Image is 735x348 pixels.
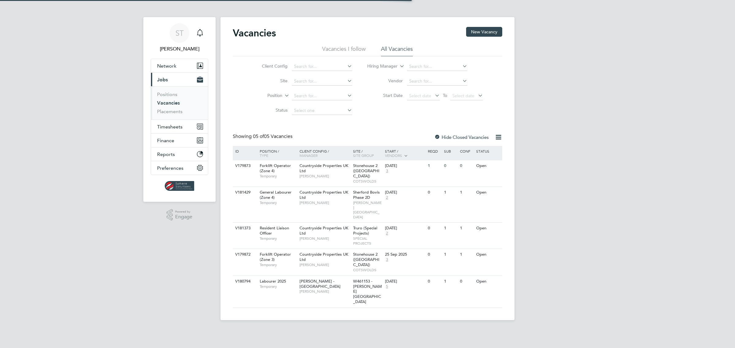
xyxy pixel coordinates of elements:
[175,209,192,214] span: Powered by
[443,276,458,287] div: 1
[260,174,296,179] span: Temporary
[151,134,208,147] button: Finance
[443,223,458,234] div: 1
[151,45,208,53] span: Selin Thomas
[292,106,352,115] input: Select one
[300,289,350,294] span: [PERSON_NAME]
[292,92,352,100] input: Search for...
[175,29,184,37] span: ST
[234,249,255,260] div: V179872
[292,62,352,71] input: Search for...
[409,93,431,98] span: Select date
[385,226,425,231] div: [DATE]
[143,17,216,202] nav: Main navigation
[151,147,208,161] button: Reports
[151,23,208,53] a: ST[PERSON_NAME]
[260,252,291,262] span: Forklift Operator (Zone 3)
[157,124,183,130] span: Timesheets
[300,252,348,262] span: Countryside Properties UK Ltd
[353,279,382,305] span: W461153 - [PERSON_NAME][GEOGRAPHIC_DATA]
[407,77,467,86] input: Search for...
[426,160,442,172] div: 1
[233,133,294,140] div: Showing
[157,100,180,106] a: Vacancies
[385,168,389,174] span: 3
[353,200,382,219] span: [PERSON_NAME][GEOGRAPHIC_DATA]
[475,249,501,260] div: Open
[260,236,296,241] span: Temporary
[157,151,175,157] span: Reports
[233,27,276,39] h2: Vacancies
[385,284,389,289] span: 5
[260,190,292,200] span: General Labourer (Zone 4)
[353,179,382,184] span: COTSWOLDS
[353,252,379,267] span: Stonehouse 2 ([GEOGRAPHIC_DATA])
[385,231,389,236] span: 2
[151,181,208,191] a: Go to home page
[443,160,458,172] div: 0
[234,160,255,172] div: V179873
[300,190,348,200] span: Countryside Properties UK Ltd
[255,146,298,161] div: Position /
[458,160,474,172] div: 0
[441,91,449,99] span: To
[443,146,458,156] div: Sub
[426,187,442,198] div: 0
[260,279,286,284] span: Labourer 2025
[300,279,341,289] span: [PERSON_NAME] - [GEOGRAPHIC_DATA]
[443,249,458,260] div: 1
[458,249,474,260] div: 1
[353,153,374,158] span: Site Group
[475,276,501,287] div: Open
[300,262,350,267] span: [PERSON_NAME]
[157,109,183,114] a: Placements
[234,276,255,287] div: V180794
[234,187,255,198] div: V181429
[260,153,268,158] span: Type
[157,77,168,83] span: Jobs
[475,160,501,172] div: Open
[157,165,183,171] span: Preferences
[298,146,352,161] div: Client Config /
[426,146,442,156] div: Reqd
[167,209,193,221] a: Powered byEngage
[466,27,502,37] button: New Vacancy
[300,200,350,205] span: [PERSON_NAME]
[352,146,384,161] div: Site /
[385,279,425,284] div: [DATE]
[452,93,474,98] span: Select date
[407,62,467,71] input: Search for...
[300,153,318,158] span: Manager
[353,225,377,236] span: Truro (Special Projects)
[383,146,426,161] div: Start /
[292,77,352,86] input: Search for...
[458,146,474,156] div: Conf
[458,276,474,287] div: 0
[151,86,208,120] div: Jobs
[458,223,474,234] div: 1
[385,190,425,195] div: [DATE]
[475,146,501,156] div: Status
[234,146,255,156] div: ID
[253,133,292,139] span: 05 Vacancies
[362,63,398,69] label: Hiring Manager
[385,252,425,257] div: 25 Sep 2025
[300,225,348,236] span: Countryside Properties UK Ltd
[260,262,296,267] span: Temporary
[385,195,389,200] span: 2
[260,225,289,236] span: Resident Liaison Officer
[367,93,403,98] label: Start Date
[434,134,489,140] label: Hide Closed Vacancies
[475,187,501,198] div: Open
[151,120,208,133] button: Timesheets
[252,107,288,113] label: Status
[353,236,382,246] span: SPECIAL PROJECTS
[367,78,403,83] label: Vendor
[157,63,176,69] span: Network
[381,45,413,56] li: All Vacancies
[322,45,366,56] li: Vacancies I follow
[385,257,389,262] span: 3
[157,138,174,143] span: Finance
[252,63,288,69] label: Client Config
[426,276,442,287] div: 0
